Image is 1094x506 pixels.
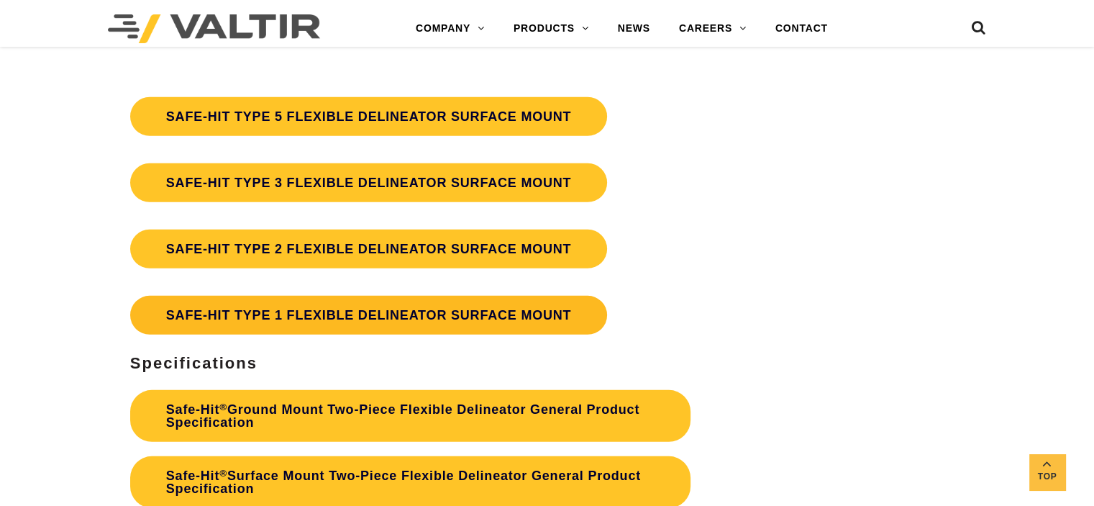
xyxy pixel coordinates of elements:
a: SAFE-HIT TYPE 2 FLEXIBLE DELINEATOR SURFACE MOUNT [130,230,608,268]
a: COMPANY [401,14,499,43]
a: SAFE-HIT TYPE 1 FLEXIBLE DELINEATOR SURFACE MOUNT [130,296,608,335]
a: CAREERS [665,14,761,43]
span: Top [1029,469,1065,485]
a: PRODUCTS [499,14,603,43]
a: SAFE-HIT TYPE 3 FLEXIBLE DELINEATOR SURFACE MOUNT [130,163,608,202]
sup: ® [219,468,227,479]
img: Valtir [108,14,320,43]
a: SAFE-HIT TYPE 5 FLEXIBLE DELINEATOR SURFACE MOUNT [130,97,608,136]
sup: ® [219,402,227,412]
a: Top [1029,454,1065,490]
a: Safe-Hit®Ground Mount Two-Piece Flexible Delineator General Product Specification [130,390,690,442]
b: Specifications [130,354,257,372]
a: NEWS [603,14,665,43]
a: CONTACT [761,14,842,43]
